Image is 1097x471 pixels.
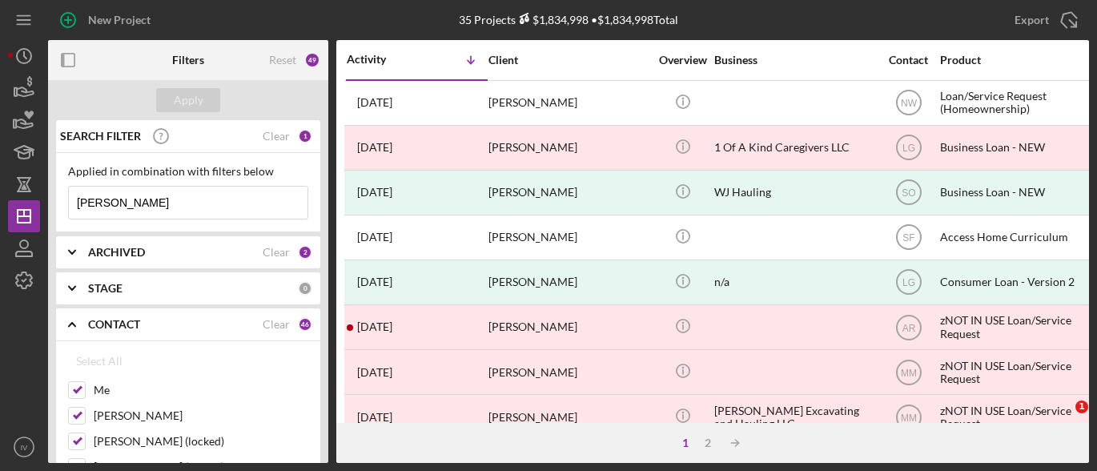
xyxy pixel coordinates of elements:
text: NW [901,98,918,109]
button: IV [8,431,40,463]
text: LG [902,277,914,288]
div: 2 [298,245,312,260]
div: Clear [263,318,290,331]
time: 2023-10-16 22:19 [357,411,392,424]
div: 2 [697,437,719,449]
div: Apply [174,88,203,112]
text: SO [902,187,915,199]
div: [PERSON_NAME] [488,127,649,169]
text: LG [902,143,914,154]
button: New Project [48,4,167,36]
label: [PERSON_NAME] (locked) [94,433,308,449]
button: Export [999,4,1089,36]
text: SF [902,232,914,244]
text: MM [901,367,917,378]
time: 2023-11-16 14:39 [357,320,392,333]
time: 2024-06-24 14:48 [357,141,392,154]
div: WJ Hauling [714,171,874,214]
div: Applied in combination with filters below [68,165,308,178]
div: [PERSON_NAME] [488,171,649,214]
div: 0 [298,281,312,296]
label: [PERSON_NAME] [94,408,308,424]
iframe: Intercom live chat [1043,401,1081,439]
b: STAGE [88,282,123,295]
div: 35 Projects • $1,834,998 Total [459,13,678,26]
b: Filters [172,54,204,66]
time: 2024-01-12 14:23 [357,276,392,288]
div: n/a [714,261,874,304]
div: Export [1015,4,1049,36]
text: MM [901,412,917,423]
time: 2023-10-24 22:56 [357,366,392,379]
text: IV [20,443,28,452]
div: [PERSON_NAME] [488,216,649,259]
div: $1,834,998 [516,13,589,26]
div: [PERSON_NAME] [488,351,649,393]
span: 1 [1075,401,1088,413]
b: ARCHIVED [88,246,145,259]
div: Clear [263,130,290,143]
div: Business [714,54,874,66]
div: [PERSON_NAME] [488,396,649,438]
div: 46 [298,317,312,332]
div: 1 [298,129,312,143]
div: [PERSON_NAME] [488,261,649,304]
div: Reset [269,54,296,66]
div: [PERSON_NAME] [488,306,649,348]
div: Contact [878,54,938,66]
div: [PERSON_NAME] Excavating and Hauling LLC [714,396,874,438]
div: Overview [653,54,713,66]
div: 1 [674,437,697,449]
time: 2024-06-06 13:40 [357,186,392,199]
b: CONTACT [88,318,140,331]
div: Activity [347,53,417,66]
b: SEARCH FILTER [60,130,141,143]
time: 2024-05-15 17:06 [357,231,392,244]
div: 49 [304,52,320,68]
div: Clear [263,246,290,259]
div: New Project [88,4,151,36]
div: Client [488,54,649,66]
button: Select All [68,345,131,377]
div: 1 Of A Kind Caregivers LLC [714,127,874,169]
label: Me [94,382,308,398]
button: Apply [156,88,220,112]
div: Select All [76,345,123,377]
time: 2024-10-08 14:42 [357,96,392,109]
text: AR [902,322,915,333]
div: [PERSON_NAME] [488,82,649,124]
